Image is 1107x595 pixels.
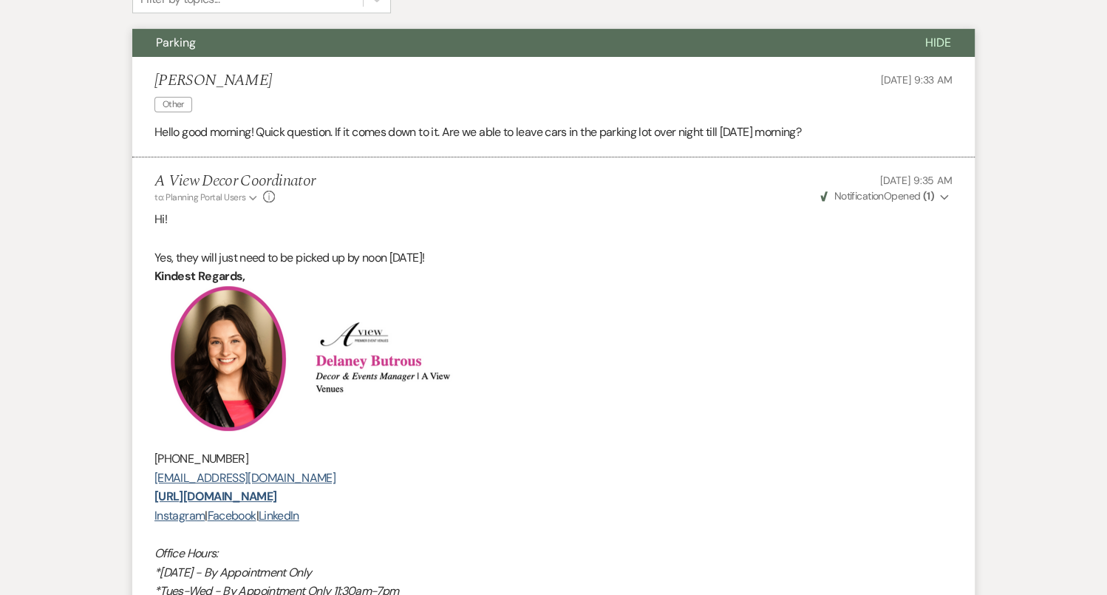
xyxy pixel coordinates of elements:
a: LinkedIn [259,508,299,523]
h5: [PERSON_NAME] [154,72,272,90]
a: Facebook [208,508,256,523]
span: [DATE] 9:33 AM [881,73,953,86]
p: | | [154,506,953,526]
a: [URL][DOMAIN_NAME] [154,489,276,504]
p: [PHONE_NUMBER] [154,449,953,469]
em: *[DATE] - By Appointment Only [154,565,311,580]
span: Hide [925,35,951,50]
strong: ( 1 ) [923,189,934,203]
strong: Kindest Regards, [154,268,245,284]
p: Hi! [154,210,953,229]
span: [DATE] 9:35 AM [880,174,953,187]
button: to: Planning Portal Users [154,191,259,204]
span: Notification [834,189,883,203]
h5: A View Decor Coordinator [154,172,315,191]
a: [EMAIL_ADDRESS][DOMAIN_NAME] [154,470,335,486]
button: Parking [132,29,902,57]
p: Hello good morning! Quick question. If it comes down to it. Are we able to leave cars in the park... [154,123,953,142]
button: Hide [902,29,975,57]
img: Screenshot 2024-08-29 at 1.40.01 PM.png [309,322,470,395]
span: Opened [820,189,934,203]
p: Yes, they will just need to be picked up by noon [DATE]! [154,248,953,268]
img: 3.png [154,286,302,431]
em: Office Hours: [154,545,218,561]
span: Parking [156,35,196,50]
button: NotificationOpened (1) [818,188,953,204]
a: Instagram [154,508,205,523]
span: to: Planning Portal Users [154,191,245,203]
span: Other [154,97,192,112]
